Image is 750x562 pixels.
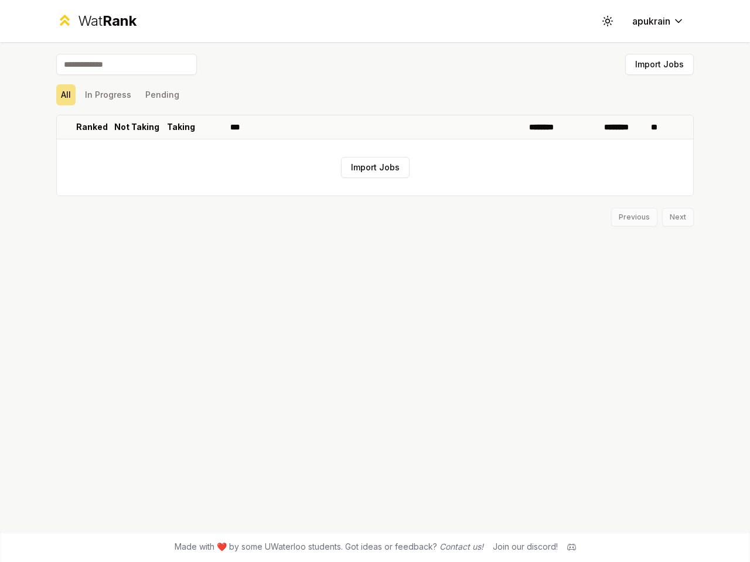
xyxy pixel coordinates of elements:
[623,11,694,32] button: apukrain
[141,84,184,105] button: Pending
[80,84,136,105] button: In Progress
[56,84,76,105] button: All
[341,157,410,178] button: Import Jobs
[625,54,694,75] button: Import Jobs
[493,541,558,553] div: Join our discord!
[76,121,108,133] p: Ranked
[78,12,137,30] div: Wat
[632,14,670,28] span: apukrain
[56,12,137,30] a: WatRank
[439,542,483,551] a: Contact us!
[175,541,483,553] span: Made with ❤️ by some UWaterloo students. Got ideas or feedback?
[167,121,195,133] p: Taking
[103,12,137,29] span: Rank
[114,121,159,133] p: Not Taking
